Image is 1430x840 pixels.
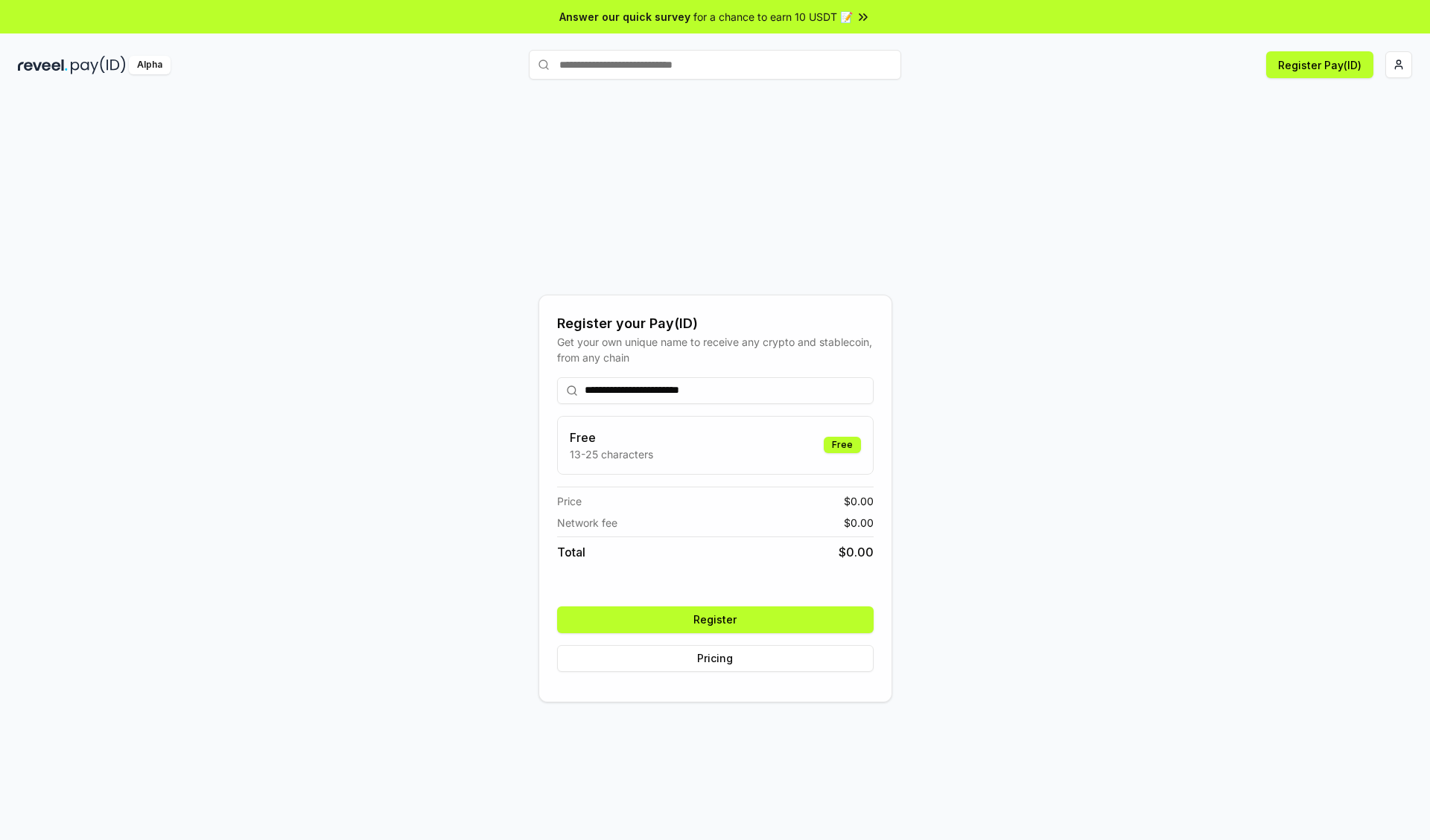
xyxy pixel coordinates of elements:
[824,437,861,453] div: Free
[570,429,653,446] h3: Free
[693,9,853,25] span: for a chance to earn 10 USDT 📝
[71,56,126,74] img: pay_id
[18,56,68,74] img: reveel_dark
[559,9,690,25] span: Answer our quick survey
[557,645,874,672] button: Pricing
[557,493,582,509] span: Price
[557,543,585,561] span: Total
[844,515,874,530] span: $ 0.00
[557,515,617,530] span: Network fee
[557,606,874,633] button: Register
[839,543,874,561] span: $ 0.00
[1266,51,1373,78] button: Register Pay(ID)
[844,493,874,509] span: $ 0.00
[557,334,874,365] div: Get your own unique name to receive any crypto and stablecoin, from any chain
[570,446,653,462] p: 13-25 characters
[557,313,874,334] div: Register your Pay(ID)
[129,56,171,74] div: Alpha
